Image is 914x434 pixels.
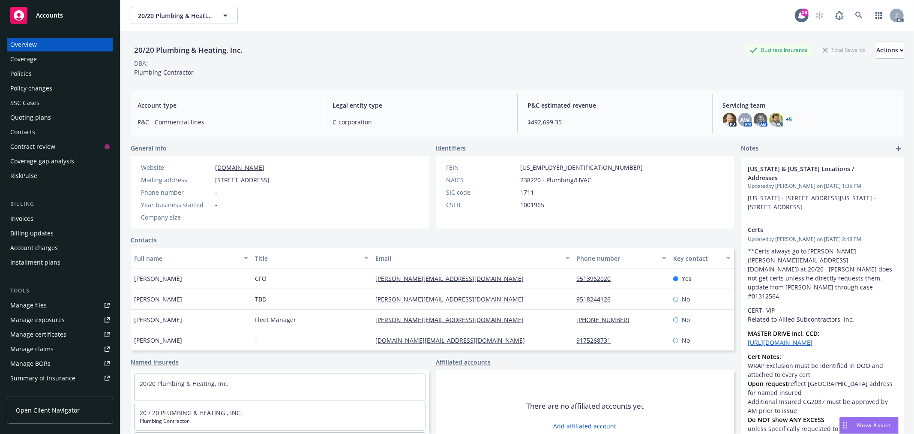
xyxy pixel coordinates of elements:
div: RiskPulse [10,169,37,183]
a: Coverage gap analysis [7,154,113,168]
a: Accounts [7,3,113,27]
button: 20/20 Plumbing & Heating, Inc. [131,7,238,24]
div: Billing updates [10,226,54,240]
span: Certs [748,225,875,234]
div: SIC code [446,188,517,197]
span: - [215,213,217,222]
a: Contract review [7,140,113,154]
p: CERT- VIP Related to Allied Subcontractors, Inc. [748,306,897,324]
a: Policies [7,67,113,81]
a: Invoices [7,212,113,226]
span: $492,699.35 [528,118,702,127]
a: add [893,144,904,154]
span: Account type [138,101,312,110]
span: [PERSON_NAME] [134,274,182,283]
div: Manage claims [10,342,54,356]
span: - [215,188,217,197]
div: Manage BORs [10,357,51,371]
div: Manage exposures [10,313,65,327]
span: No [682,295,690,304]
button: Full name [131,248,252,268]
a: Report a Bug [831,7,848,24]
div: Phone number [577,254,657,263]
a: Policy changes [7,81,113,95]
span: No [682,336,690,345]
button: Phone number [573,248,670,268]
span: 1001965 [520,200,544,209]
li: WRAP Exclusion must be identified in DOO and attached to every cert [748,361,897,379]
img: photo [754,113,767,127]
a: Named insureds [131,358,179,367]
span: Nova Assist [857,422,891,429]
a: Search [851,7,868,24]
a: Manage files [7,298,113,312]
span: [US_EMPLOYER_IDENTIFICATION_NUMBER] [520,163,643,172]
div: Contract review [10,140,55,154]
span: Legal entity type [333,101,506,110]
div: Manage files [10,298,47,312]
div: Policies [10,67,32,81]
span: Servicing team [723,101,897,110]
div: Quoting plans [10,111,51,124]
a: [PERSON_NAME][EMAIL_ADDRESS][DOMAIN_NAME] [375,274,530,283]
div: Email [375,254,560,263]
a: [URL][DOMAIN_NAME] [748,338,812,347]
a: Manage claims [7,342,113,356]
div: FEIN [446,163,517,172]
div: CSLB [446,200,517,209]
a: Summary of insurance [7,371,113,385]
strong: Cert Notes: [748,353,781,361]
div: Mailing address [141,175,212,184]
a: Manage certificates [7,328,113,341]
li: reflect [GEOGRAPHIC_DATA] address for named insured [748,379,897,397]
span: Notes [741,144,758,154]
span: [STREET_ADDRESS] [215,175,270,184]
a: [PERSON_NAME][EMAIL_ADDRESS][DOMAIN_NAME] [375,316,530,324]
span: [US_STATE] & [US_STATE] Locations / Addresses [748,164,875,182]
div: [US_STATE] & [US_STATE] Locations / AddressesUpdatedby [PERSON_NAME] on [DATE] 1:35 PM[US_STATE] ... [741,157,904,218]
div: Installment plans [10,256,60,269]
button: Nova Assist [839,417,899,434]
div: Policy changes [10,81,52,95]
img: photo [723,113,737,127]
a: [PERSON_NAME][EMAIL_ADDRESS][DOMAIN_NAME] [375,295,530,303]
span: Open Client Navigator [16,406,80,415]
a: 20 / 20 PLUMBING & HEATING , INC. [140,409,242,417]
span: 20/20 Plumbing & Heating, Inc. [138,11,212,20]
div: Manage certificates [10,328,66,341]
strong: Do NOT show ANY EXCESS [748,416,824,424]
span: TBD [255,295,267,304]
strong: MASTER DRIVE Incl. CCD: [748,329,819,338]
a: 9175268731 [577,336,618,344]
div: Phone number [141,188,212,197]
a: [DOMAIN_NAME][EMAIL_ADDRESS][DOMAIN_NAME] [375,336,532,344]
span: 1711 [520,188,534,197]
div: Coverage gap analysis [10,154,74,168]
div: Contacts [10,125,35,139]
a: 9518244126 [577,295,618,303]
div: DBA: - [134,59,150,68]
strong: Upon request [748,380,788,388]
a: Manage exposures [7,313,113,327]
button: Key contact [670,248,734,268]
div: Business Insurance [746,45,812,55]
div: Drag to move [840,417,851,434]
span: P&C estimated revenue [528,101,702,110]
div: Website [141,163,212,172]
span: Updated by [PERSON_NAME] on [DATE] 1:35 PM [748,182,897,190]
div: Tools [7,286,113,295]
span: Accounts [36,12,63,19]
div: Company size [141,213,212,222]
span: [PERSON_NAME] [134,295,182,304]
span: [PERSON_NAME] [134,336,182,345]
a: SSC Cases [7,96,113,110]
div: Coverage [10,52,37,66]
a: Coverage [7,52,113,66]
button: Actions [876,42,904,59]
div: Title [255,254,360,263]
a: Account charges [7,241,113,255]
li: Additional Insured CG2037 must be approved by AM prior to issue [748,397,897,415]
a: Overview [7,38,113,51]
p: [US_STATE] - [STREET_ADDRESS][US_STATE] - [STREET_ADDRESS] [748,193,897,211]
